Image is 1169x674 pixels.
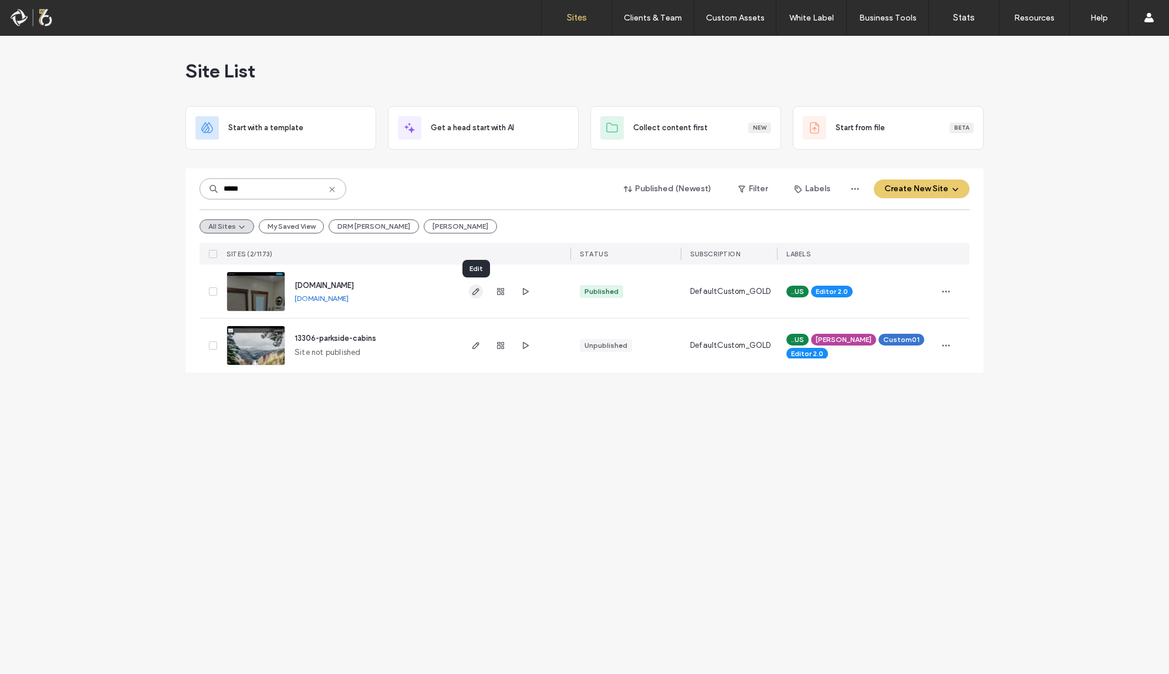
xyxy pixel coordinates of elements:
label: Resources [1014,13,1055,23]
span: Get a head start with AI [431,122,514,134]
span: ..US [791,334,804,345]
div: Collect content firstNew [590,106,781,150]
span: [PERSON_NAME] [816,334,871,345]
div: New [748,123,771,133]
span: ..US [791,286,804,297]
label: Help [1090,13,1108,23]
div: Published [584,286,619,297]
a: [DOMAIN_NAME] [295,294,349,303]
button: Filter [727,179,779,198]
div: Start from fileBeta [793,106,984,150]
span: DefaultCustom_GOLD [690,286,771,297]
span: Start with a template [228,122,303,134]
label: Custom Assets [706,13,765,23]
div: Get a head start with AI [388,106,579,150]
button: [PERSON_NAME] [424,219,497,233]
div: Beta [950,123,974,133]
span: LABELS [786,250,810,258]
span: DefaultCustom_GOLD [690,340,771,351]
label: Stats [953,12,975,23]
button: DRM [PERSON_NAME] [329,219,419,233]
button: My Saved View [259,219,324,233]
span: Start from file [836,122,885,134]
span: Site List [185,59,255,83]
label: Sites [567,12,587,23]
span: Custom01 [883,334,920,345]
button: All Sites [200,219,254,233]
span: STATUS [580,250,608,258]
div: Start with a template [185,106,376,150]
span: Editor 2.0 [816,286,848,297]
div: Edit [462,260,490,277]
div: Unpublished [584,340,627,351]
a: 13306-parkside-cabins [295,334,376,343]
span: SITES (2/1173) [227,250,272,258]
button: Labels [784,179,841,198]
span: Help [26,8,50,19]
a: [DOMAIN_NAME] [295,281,354,290]
button: Published (Newest) [614,179,722,198]
span: Editor 2.0 [791,348,823,359]
label: Clients & Team [624,13,682,23]
span: Site not published [295,347,361,358]
label: Business Tools [859,13,917,23]
label: White Label [789,13,834,23]
span: SUBSCRIPTION [690,250,740,258]
button: Create New Site [874,179,969,198]
span: Collect content first [633,122,708,134]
